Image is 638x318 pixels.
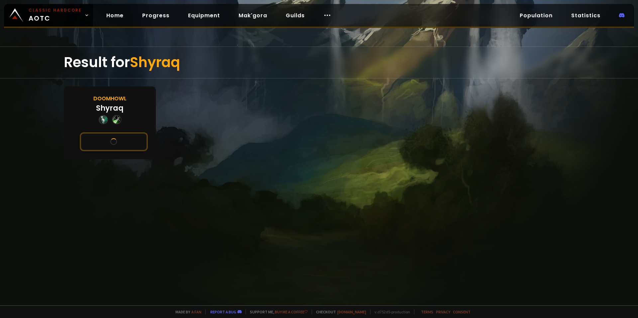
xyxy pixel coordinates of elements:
[566,9,606,22] a: Statistics
[137,9,175,22] a: Progress
[514,9,558,22] a: Population
[130,53,180,72] span: Shyraq
[233,9,272,22] a: Mak'gora
[436,309,450,314] a: Privacy
[312,309,366,314] span: Checkout
[96,103,124,114] div: Shyraq
[337,309,366,314] a: [DOMAIN_NAME]
[64,47,574,78] div: Result for
[210,309,236,314] a: Report a bug
[191,309,201,314] a: a fan
[93,94,127,103] div: Doomhowl
[246,309,308,314] span: Support me,
[29,7,82,23] span: AOTC
[453,309,471,314] a: Consent
[370,309,410,314] span: v. d752d5 - production
[29,7,82,13] small: Classic Hardcore
[171,309,201,314] span: Made by
[280,9,310,22] a: Guilds
[4,4,93,27] a: Classic HardcoreAOTC
[275,309,308,314] a: Buy me a coffee
[80,132,148,151] button: See this character
[101,9,129,22] a: Home
[421,309,433,314] a: Terms
[183,9,225,22] a: Equipment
